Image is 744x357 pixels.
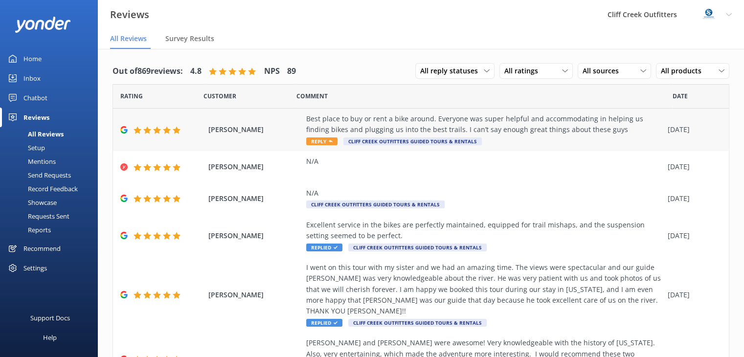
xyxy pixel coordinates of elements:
[6,196,57,209] div: Showcase
[306,201,445,208] span: Cliff Creek Outfitters Guided Tours & Rentals
[6,155,98,168] a: Mentions
[190,65,202,78] h4: 4.8
[6,127,98,141] a: All Reviews
[208,193,301,204] span: [PERSON_NAME]
[6,209,69,223] div: Requests Sent
[306,156,663,167] div: N/A
[296,91,328,101] span: Question
[668,124,717,135] div: [DATE]
[6,168,98,182] a: Send Requests
[504,66,544,76] span: All ratings
[6,182,98,196] a: Record Feedback
[23,258,47,278] div: Settings
[673,91,688,101] span: Date
[23,88,47,108] div: Chatbot
[110,7,149,22] h3: Reviews
[203,91,236,101] span: Date
[6,168,71,182] div: Send Requests
[287,65,296,78] h4: 89
[23,68,41,88] div: Inbox
[120,91,143,101] span: Date
[208,290,301,300] span: [PERSON_NAME]
[306,220,663,242] div: Excellent service in the bikes are perfectly maintained, equipped for trail mishaps, and the susp...
[343,137,482,145] span: Cliff Creek Outfitters Guided Tours & Rentals
[23,239,61,258] div: Recommend
[110,34,147,44] span: All Reviews
[668,290,717,300] div: [DATE]
[6,223,51,237] div: Reports
[668,161,717,172] div: [DATE]
[6,182,78,196] div: Record Feedback
[15,17,71,33] img: yonder-white-logo.png
[306,244,342,251] span: Replied
[23,49,42,68] div: Home
[306,319,342,327] span: Replied
[208,161,301,172] span: [PERSON_NAME]
[264,65,280,78] h4: NPS
[583,66,625,76] span: All sources
[6,127,64,141] div: All Reviews
[306,188,663,199] div: N/A
[701,7,716,22] img: 832-1757196605.png
[306,262,663,317] div: I went on this tour with my sister and we had an amazing time. The views were spectacular and our...
[6,141,98,155] a: Setup
[208,124,301,135] span: [PERSON_NAME]
[6,141,45,155] div: Setup
[668,230,717,241] div: [DATE]
[420,66,484,76] span: All reply statuses
[208,230,301,241] span: [PERSON_NAME]
[43,328,57,347] div: Help
[6,223,98,237] a: Reports
[306,113,663,135] div: Best place to buy or rent a bike around. Everyone was super helpful and accommodating in helping ...
[6,155,56,168] div: Mentions
[23,108,49,127] div: Reviews
[348,244,487,251] span: Cliff Creek Outfitters Guided Tours & Rentals
[6,209,98,223] a: Requests Sent
[668,193,717,204] div: [DATE]
[661,66,707,76] span: All products
[113,65,183,78] h4: Out of 869 reviews:
[165,34,214,44] span: Survey Results
[306,137,338,145] span: Reply
[6,196,98,209] a: Showcase
[30,308,70,328] div: Support Docs
[348,319,487,327] span: Cliff Creek Outfitters Guided Tours & Rentals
